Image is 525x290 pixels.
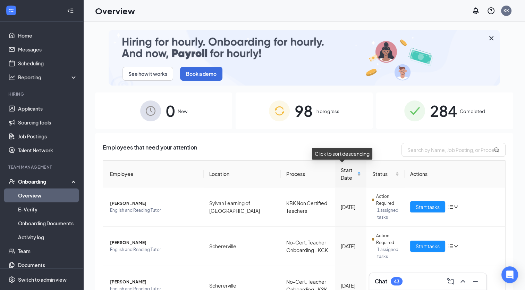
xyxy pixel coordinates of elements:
[18,202,77,216] a: E-Verify
[18,74,78,81] div: Reporting
[110,200,198,207] span: [PERSON_NAME]
[204,161,281,187] th: Location
[454,204,458,209] span: down
[372,170,394,178] span: Status
[487,7,495,15] svg: QuestionInfo
[472,7,480,15] svg: Notifications
[18,42,77,56] a: Messages
[8,7,15,14] svg: WorkstreamLogo
[18,143,77,157] a: Talent Network
[18,216,77,230] a: Onboarding Documents
[401,143,506,157] input: Search by Name, Job Posting, or Process
[110,246,198,253] span: English and Reading Tutor
[110,279,198,285] span: [PERSON_NAME]
[18,178,71,185] div: Onboarding
[377,246,399,260] span: 1 assigned tasks
[103,161,204,187] th: Employee
[8,91,76,97] div: Hiring
[410,201,445,212] button: Start tasks
[204,187,281,227] td: Sylvan Learning of [GEOGRAPHIC_DATA]
[341,203,361,211] div: [DATE]
[67,7,74,14] svg: Collapse
[18,129,77,143] a: Job Postings
[18,115,77,129] a: Sourcing Tools
[180,67,222,81] button: Book a demo
[122,67,173,81] button: See how it works
[341,166,356,182] span: Start Date
[448,243,454,249] span: bars
[376,193,399,207] span: Action Required
[204,227,281,266] td: Schererville
[416,242,440,250] span: Start tasks
[394,279,399,284] div: 43
[18,244,77,258] a: Team
[445,276,456,287] button: ComposeMessage
[109,30,500,86] img: payroll-small.gif
[315,108,339,115] span: In progress
[341,282,361,289] div: [DATE]
[8,178,15,185] svg: UserCheck
[8,74,15,81] svg: Analysis
[454,244,458,249] span: down
[457,276,468,287] button: ChevronUp
[281,161,335,187] th: Process
[448,204,454,210] span: bars
[110,239,198,246] span: [PERSON_NAME]
[487,34,496,42] svg: Cross
[460,108,485,115] span: Completed
[18,102,77,115] a: Applicants
[8,276,15,283] svg: Settings
[8,164,76,170] div: Team Management
[166,99,175,123] span: 0
[281,227,335,266] td: No-Cert. Teacher Onboarding - KCK
[18,230,77,244] a: Activity log
[446,277,455,285] svg: ComposeMessage
[375,277,387,285] h3: Chat
[366,161,405,187] th: Status
[18,276,67,283] div: Switch to admin view
[312,148,372,160] div: Click to sort descending
[110,207,198,214] span: English and Reading Tutor
[18,258,77,272] a: Documents
[341,242,361,250] div: [DATE]
[18,188,77,202] a: Overview
[18,29,77,42] a: Home
[18,56,77,70] a: Scheduling
[416,203,440,211] span: Start tasks
[471,277,480,285] svg: Minimize
[503,8,509,14] div: KK
[377,207,399,221] span: 1 assigned tasks
[470,276,481,287] button: Minimize
[95,5,135,17] h1: Overview
[430,99,457,123] span: 284
[405,161,505,187] th: Actions
[178,108,187,115] span: New
[376,272,399,285] span: Action Required
[376,232,399,246] span: Action Required
[459,277,467,285] svg: ChevronUp
[501,266,518,283] div: Open Intercom Messenger
[281,187,335,227] td: KBK Non Certified Teachers
[103,143,197,157] span: Employees that need your attention
[295,99,313,123] span: 98
[410,241,445,252] button: Start tasks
